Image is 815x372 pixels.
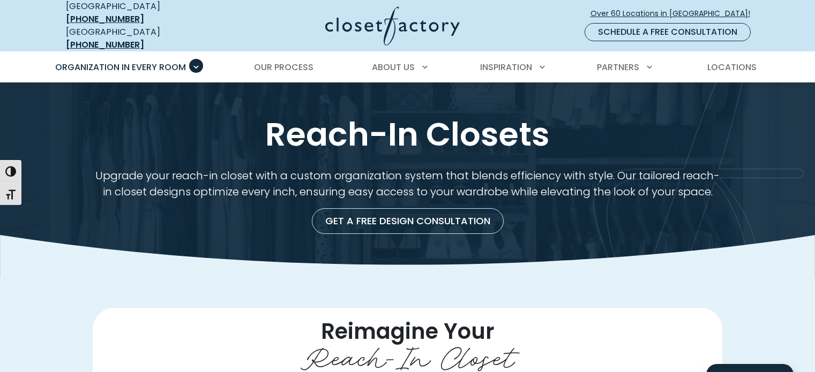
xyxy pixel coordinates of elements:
a: Over 60 Locations in [GEOGRAPHIC_DATA]! [590,4,759,23]
a: [PHONE_NUMBER] [66,39,144,51]
a: Get a Free Design Consultation [312,208,504,234]
span: Over 60 Locations in [GEOGRAPHIC_DATA]! [590,8,759,19]
span: Inspiration [480,61,532,73]
h1: Reach-In Closets [64,114,752,155]
a: Schedule a Free Consultation [585,23,751,41]
span: About Us [372,61,415,73]
span: Reimagine Your [321,316,495,346]
p: Upgrade your reach-in closet with a custom organization system that blends efficiency with style.... [93,168,722,200]
span: Partners [597,61,639,73]
span: Our Process [254,61,313,73]
img: Closet Factory Logo [325,6,460,45]
a: [PHONE_NUMBER] [66,13,144,25]
span: Organization in Every Room [55,61,186,73]
nav: Primary Menu [48,52,768,82]
div: [GEOGRAPHIC_DATA] [66,26,221,51]
span: Locations [707,61,757,73]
